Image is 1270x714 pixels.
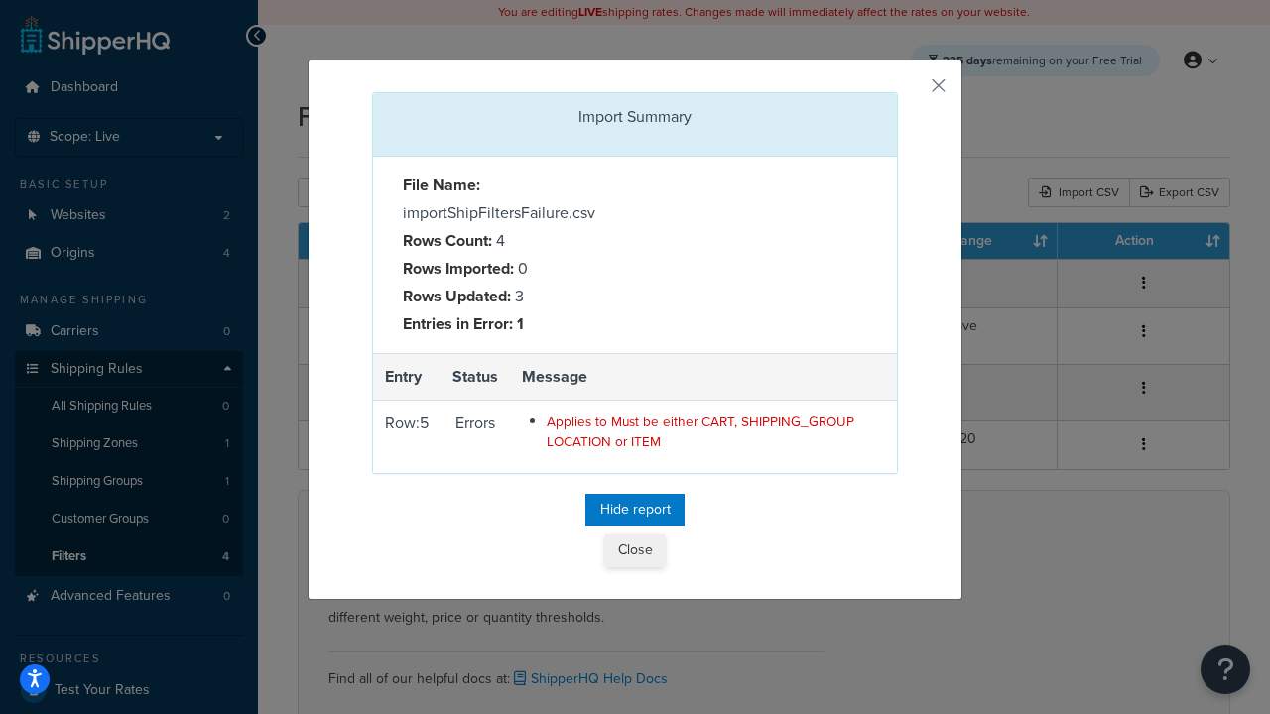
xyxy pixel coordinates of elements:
button: Hide report [585,494,685,526]
h3: Import Summary [388,108,882,126]
strong: File Name: [403,174,480,196]
div: importShipFiltersFailure.csv 4 0 3 [388,172,635,338]
th: Status [441,353,510,401]
button: Close [605,534,665,567]
th: Entry [373,353,441,401]
th: Message [510,353,897,401]
strong: Rows Updated: [403,285,511,307]
td: Row: 5 [373,401,441,473]
strong: Rows Count: [403,229,492,252]
span: Applies to Must be either CART, SHIPPING_GROUP LOCATION or ITEM [547,412,854,450]
strong: Entries in Error: 1 [403,312,524,335]
td: Errors [441,401,510,473]
strong: Rows Imported: [403,257,514,280]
